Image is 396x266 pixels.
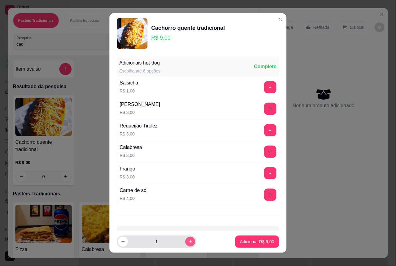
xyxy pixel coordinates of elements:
div: Completo [254,63,277,70]
p: Adicionar R$ 9,00 [240,239,274,245]
button: add [264,124,276,136]
p: R$ 3,00 [120,131,158,137]
button: add [264,189,276,201]
img: product-image [117,18,148,49]
button: Adicionar R$ 9,00 [235,236,279,248]
div: [PERSON_NAME] [120,101,160,108]
div: Requeijão Tirolez [120,122,158,130]
p: R$ 1,00 [120,88,138,94]
div: Carne de sol [120,187,148,194]
button: add [264,81,276,93]
div: Salsicha [120,79,138,87]
button: add [264,167,276,179]
div: Calabresa [120,144,142,151]
p: R$ 4,00 [120,195,148,201]
button: Close [275,14,285,24]
div: Escolha até 6 opções [119,68,160,74]
div: Cachorro quente tradicional [151,24,225,32]
button: add [264,146,276,158]
button: add [264,103,276,115]
div: Adicionais hot-dog [119,59,160,67]
button: decrease-product-quantity [118,237,128,247]
p: R$ 3,00 [120,174,135,180]
p: R$ 3,00 [120,109,160,115]
div: Frango [120,165,135,173]
p: R$ 3,00 [120,152,142,158]
p: R$ 9,00 [151,33,225,42]
button: increase-product-quantity [185,237,195,247]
